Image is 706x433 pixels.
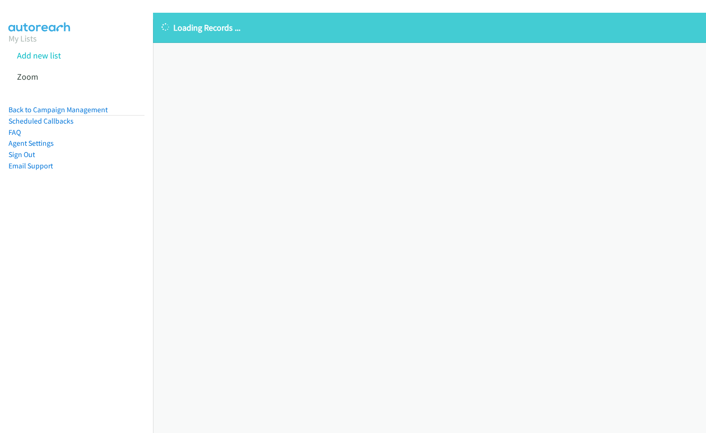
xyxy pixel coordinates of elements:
[17,71,38,82] a: Zoom
[162,21,697,34] p: Loading Records ...
[9,161,53,170] a: Email Support
[9,105,108,114] a: Back to Campaign Management
[17,50,61,61] a: Add new list
[9,128,21,137] a: FAQ
[9,139,54,148] a: Agent Settings
[9,150,35,159] a: Sign Out
[9,117,74,125] a: Scheduled Callbacks
[9,33,37,44] a: My Lists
